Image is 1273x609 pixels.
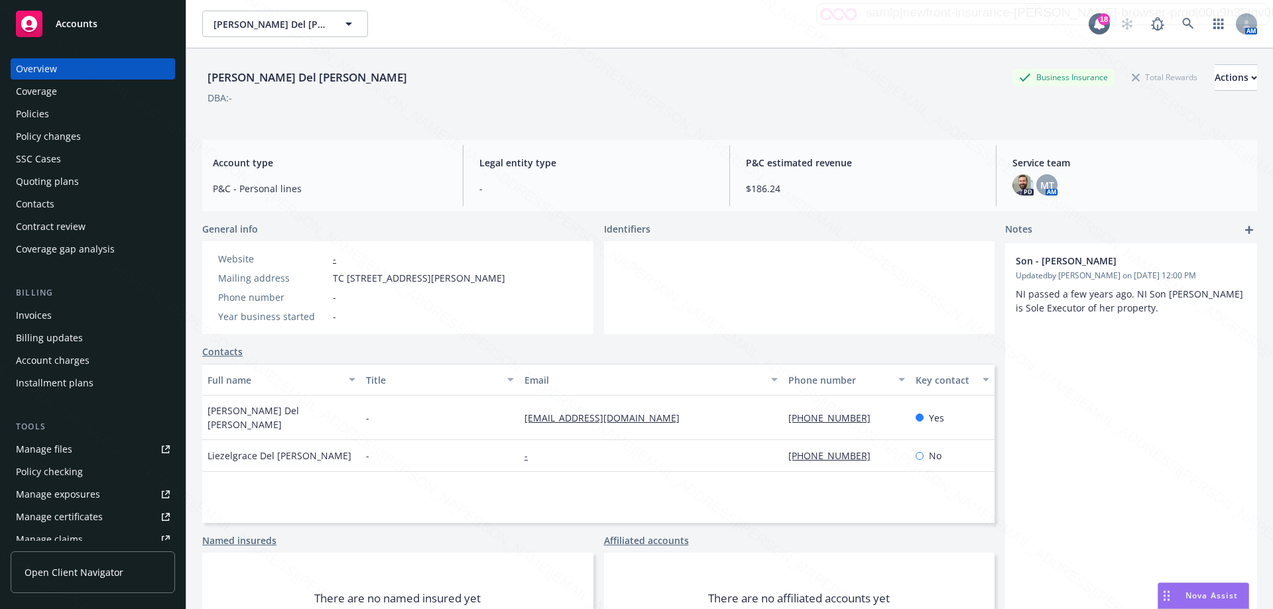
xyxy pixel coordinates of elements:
[218,290,328,304] div: Phone number
[11,286,175,300] div: Billing
[1241,222,1257,238] a: add
[11,305,175,326] a: Invoices
[11,148,175,170] a: SSC Cases
[519,364,783,396] button: Email
[479,182,713,195] span: -
[208,404,355,431] span: [PERSON_NAME] Del [PERSON_NAME]
[1040,178,1054,192] span: MT
[11,81,175,102] a: Coverage
[333,290,336,304] span: -
[202,533,276,547] a: Named insureds
[366,373,499,387] div: Title
[16,529,83,550] div: Manage claims
[11,327,175,349] a: Billing updates
[218,309,328,323] div: Year business started
[524,373,763,387] div: Email
[788,449,881,462] a: [PHONE_NUMBER]
[1012,69,1115,85] div: Business Insurance
[208,449,351,463] span: Liezelgrace Del [PERSON_NAME]
[16,171,79,192] div: Quoting plans
[1215,65,1257,90] div: Actions
[16,81,57,102] div: Coverage
[16,506,103,527] div: Manage certificates
[1016,288,1246,314] span: NI passed a few years ago. NI Son [PERSON_NAME] is Sole Executor of her property.
[746,182,980,195] span: $186.24
[1125,69,1204,85] div: Total Rewards
[708,590,890,606] span: There are no affiliated accounts yet
[1012,156,1246,170] span: Service team
[1158,582,1249,609] button: Nova Assist
[929,411,944,425] span: Yes
[11,461,175,482] a: Policy checking
[604,533,689,547] a: Affiliated accounts
[11,372,175,394] a: Installment plans
[361,364,519,396] button: Title
[910,364,995,396] button: Key contact
[11,439,175,460] a: Manage files
[1215,64,1257,91] button: Actions
[746,156,980,170] span: P&C estimated revenue
[208,373,341,387] div: Full name
[16,126,81,147] div: Policy changes
[16,148,61,170] div: SSC Cases
[202,11,368,37] button: [PERSON_NAME] Del [PERSON_NAME]
[333,309,336,323] span: -
[783,364,910,396] button: Phone number
[788,373,890,387] div: Phone number
[524,449,538,462] a: -
[1012,174,1034,195] img: photo
[11,350,175,371] a: Account charges
[218,252,328,266] div: Website
[11,103,175,125] a: Policies
[16,216,86,237] div: Contract review
[1185,590,1238,601] span: Nova Assist
[11,171,175,192] a: Quoting plans
[11,58,175,80] a: Overview
[208,91,232,105] div: DBA: -
[16,372,93,394] div: Installment plans
[479,156,713,170] span: Legal entity type
[11,506,175,527] a: Manage certificates
[524,412,690,424] a: [EMAIL_ADDRESS][DOMAIN_NAME]
[1175,11,1201,37] a: Search
[1144,11,1171,37] a: Report a Bug
[202,345,243,359] a: Contacts
[16,103,49,125] div: Policies
[1016,254,1212,268] span: Son - [PERSON_NAME]
[11,529,175,550] a: Manage claims
[213,182,447,195] span: P&C - Personal lines
[56,19,97,29] span: Accounts
[916,373,975,387] div: Key contact
[218,271,328,285] div: Mailing address
[202,222,258,236] span: General info
[333,252,336,265] a: -
[16,305,52,326] div: Invoices
[929,449,941,463] span: No
[16,484,100,505] div: Manage exposures
[11,194,175,215] a: Contacts
[16,194,54,215] div: Contacts
[11,484,175,505] a: Manage exposures
[1158,583,1175,608] div: Drag to move
[16,350,90,371] div: Account charges
[25,565,123,579] span: Open Client Navigator
[202,69,412,86] div: [PERSON_NAME] Del [PERSON_NAME]
[16,327,83,349] div: Billing updates
[16,461,83,482] div: Policy checking
[366,411,369,425] span: -
[16,439,72,460] div: Manage files
[202,364,361,396] button: Full name
[788,412,881,424] a: [PHONE_NUMBER]
[11,420,175,433] div: Tools
[213,17,328,31] span: [PERSON_NAME] Del [PERSON_NAME]
[1205,11,1232,37] a: Switch app
[1005,243,1257,325] div: Son - [PERSON_NAME]Updatedby [PERSON_NAME] on [DATE] 12:00 PMNI passed a few years ago. NI Son [P...
[1114,11,1140,37] a: Start snowing
[1005,222,1032,238] span: Notes
[213,156,447,170] span: Account type
[11,126,175,147] a: Policy changes
[333,271,505,285] span: TC [STREET_ADDRESS][PERSON_NAME]
[314,590,481,606] span: There are no named insured yet
[1016,270,1246,282] span: Updated by [PERSON_NAME] on [DATE] 12:00 PM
